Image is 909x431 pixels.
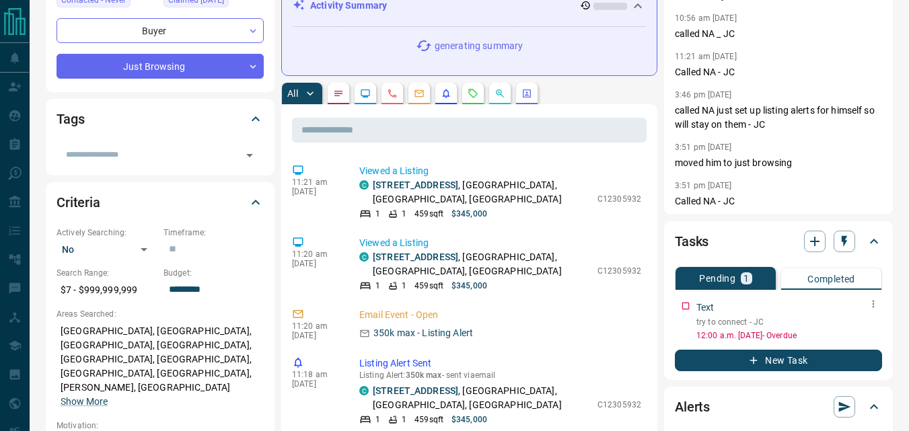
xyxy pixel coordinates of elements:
[373,250,591,278] p: , [GEOGRAPHIC_DATA], [GEOGRAPHIC_DATA], [GEOGRAPHIC_DATA]
[521,88,532,99] svg: Agent Actions
[375,414,380,426] p: 1
[57,103,264,135] div: Tags
[387,88,398,99] svg: Calls
[675,104,882,132] p: called NA just set up listing alerts for himself so will stay on them - JC
[57,320,264,413] p: [GEOGRAPHIC_DATA], [GEOGRAPHIC_DATA], [GEOGRAPHIC_DATA], [GEOGRAPHIC_DATA], [GEOGRAPHIC_DATA], [G...
[468,88,478,99] svg: Requests
[675,27,882,41] p: called NA _ JC
[699,274,735,283] p: Pending
[57,267,157,279] p: Search Range:
[359,370,641,380] p: Listing Alert : - sent via email
[696,301,715,315] p: Text
[597,399,641,411] p: C12305932
[292,178,339,187] p: 11:21 am
[675,65,882,79] p: Called NA - JC
[292,370,339,379] p: 11:18 am
[495,88,505,99] svg: Opportunities
[373,385,458,396] a: [STREET_ADDRESS]
[597,265,641,277] p: C12305932
[373,180,458,190] a: [STREET_ADDRESS]
[375,208,380,220] p: 1
[675,231,708,252] h2: Tasks
[375,280,380,292] p: 1
[743,274,749,283] p: 1
[402,280,406,292] p: 1
[675,391,882,423] div: Alerts
[406,370,442,380] span: 350k max
[57,308,264,320] p: Areas Searched:
[292,331,339,340] p: [DATE]
[57,279,157,301] p: $7 - $999,999,999
[675,396,710,418] h2: Alerts
[359,236,641,250] p: Viewed a Listing
[373,178,591,206] p: , [GEOGRAPHIC_DATA], [GEOGRAPHIC_DATA], [GEOGRAPHIC_DATA]
[696,316,882,328] p: try to connect - JC
[675,52,737,61] p: 11:21 am [DATE]
[292,321,339,331] p: 11:20 am
[359,252,369,262] div: condos.ca
[451,280,487,292] p: $345,000
[57,18,264,43] div: Buyer
[373,326,473,340] p: 350k max - Listing Alert
[435,39,523,53] p: generating summary
[163,267,264,279] p: Budget:
[675,350,882,371] button: New Task
[414,88,425,99] svg: Emails
[333,88,344,99] svg: Notes
[414,208,443,220] p: 459 sqft
[359,386,369,395] div: condos.ca
[675,181,732,190] p: 3:51 pm [DATE]
[451,414,487,426] p: $345,000
[414,414,443,426] p: 459 sqft
[287,89,298,98] p: All
[240,146,259,165] button: Open
[292,259,339,268] p: [DATE]
[359,164,641,178] p: Viewed a Listing
[57,54,264,79] div: Just Browsing
[696,329,882,342] p: 12:00 a.m. [DATE] - Overdue
[57,227,157,239] p: Actively Searching:
[402,414,406,426] p: 1
[163,227,264,239] p: Timeframe:
[414,280,443,292] p: 459 sqft
[675,225,882,258] div: Tasks
[675,194,882,208] p: Called NA - JC
[292,379,339,389] p: [DATE]
[359,356,641,370] p: Listing Alert Sent
[359,308,641,322] p: Email Event - Open
[373,384,591,412] p: , [GEOGRAPHIC_DATA], [GEOGRAPHIC_DATA], [GEOGRAPHIC_DATA]
[597,193,641,205] p: C12305932
[373,251,458,262] a: [STREET_ADDRESS]
[57,108,84,130] h2: Tags
[675,156,882,170] p: moved him to just browsing
[441,88,451,99] svg: Listing Alerts
[360,88,371,99] svg: Lead Browsing Activity
[57,186,264,219] div: Criteria
[61,395,108,409] button: Show More
[57,239,157,260] div: No
[57,192,100,213] h2: Criteria
[675,13,737,23] p: 10:56 am [DATE]
[292,187,339,196] p: [DATE]
[807,274,855,284] p: Completed
[675,143,732,152] p: 3:51 pm [DATE]
[402,208,406,220] p: 1
[359,180,369,190] div: condos.ca
[451,208,487,220] p: $345,000
[292,249,339,259] p: 11:20 am
[675,90,732,100] p: 3:46 pm [DATE]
